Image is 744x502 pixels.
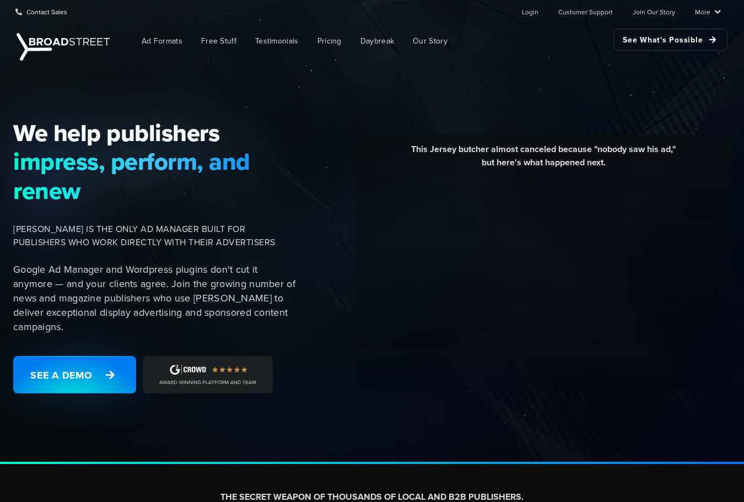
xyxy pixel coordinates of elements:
span: Daybreak [360,35,394,47]
span: Testimonials [255,35,299,47]
span: impress, perform, and renew [13,147,298,205]
a: Contact Sales [15,1,67,23]
a: Our Story [405,29,456,53]
span: Free Stuff [201,35,236,47]
a: Testimonials [247,29,307,53]
span: Pricing [317,35,342,47]
a: Daybreak [352,29,402,53]
span: Ad Formats [142,35,182,47]
p: Google Ad Manager and Wordpress plugins don't cut it anymore — and your clients agree. Join the g... [13,262,298,334]
span: [PERSON_NAME] IS THE ONLY AD MANAGER BUILT FOR PUBLISHERS WHO WORK DIRECTLY WITH THEIR ADVERTISERS [13,223,298,249]
span: We help publishers [13,118,298,147]
nav: Main [116,23,727,59]
iframe: YouTube video player [364,177,723,379]
a: More [695,1,721,23]
a: Ad Formats [133,29,191,53]
a: Customer Support [558,1,613,23]
a: See a Demo [13,356,136,393]
a: See What's Possible [614,29,727,51]
a: Login [522,1,538,23]
a: Free Stuff [193,29,245,53]
a: Join Our Story [633,1,675,23]
a: Pricing [309,29,350,53]
img: Broadstreet | The Ad Manager for Small Publishers [17,33,110,61]
span: Our Story [413,35,448,47]
div: This Jersey butcher almost canceled because "nobody saw his ad," but here's what happened next. [364,143,723,177]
